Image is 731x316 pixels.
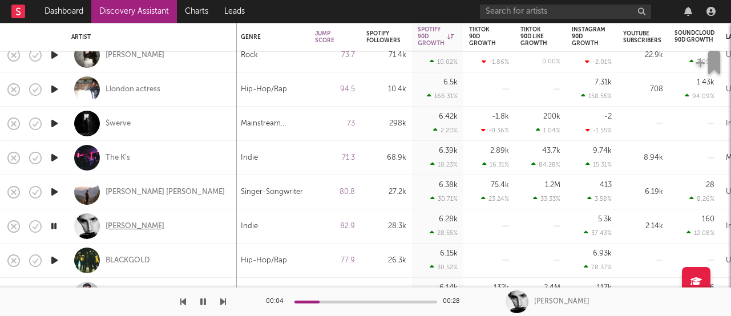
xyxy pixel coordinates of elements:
div: Jump Score [315,30,338,44]
div: 6.14k [439,284,458,291]
div: 22.9k [623,48,663,62]
div: Hip-Hop/Rap [241,83,287,96]
div: Hip-Hop/Rap [241,254,287,268]
a: $werve [106,119,131,129]
div: 2.20 % [433,127,458,134]
div: 71.3 [315,151,355,165]
div: Indie [241,151,258,165]
div: 10.23 % [430,161,458,168]
div: 2.89k [490,147,509,155]
div: 10.02 % [430,58,458,66]
div: Indie [241,220,258,233]
div: 413 [600,181,612,189]
div: Spotify 90D Growth [418,26,454,47]
div: 158.55 % [581,92,612,100]
div: 23.24 % [481,195,509,202]
div: 27.2k [366,185,406,199]
div: 166.31 % [427,92,458,100]
input: Search for artists [480,5,651,19]
div: -1.55 % [585,127,612,134]
a: [PERSON_NAME] [PERSON_NAME] [106,187,225,197]
div: 28.55 % [430,229,458,237]
div: 6.38k [439,181,458,189]
div: 6.19k [623,185,663,199]
div: -2 [604,113,612,120]
div: 82.9 [315,220,355,233]
div: 71.4k [366,48,406,62]
a: [PERSON_NAME] [106,221,164,232]
div: 10.4k [366,83,406,96]
div: 94.5 [315,83,355,96]
div: Soundcloud 90D Growth [675,30,714,43]
div: 75.4k [491,181,509,189]
div: 84.28 % [531,161,560,168]
div: 33.33 % [533,195,560,202]
div: 1.2M [545,181,560,189]
div: 2.14k [623,220,663,233]
div: 6.93k [593,250,612,257]
div: Genre [241,34,298,40]
div: Singer-Songwriter [241,185,303,199]
div: 37.43 % [584,229,612,237]
div: 00:28 [443,295,466,309]
div: -1.8k [492,113,509,120]
div: Rock [241,48,258,62]
div: 2.4M [544,284,560,291]
div: 9.74k [593,147,612,155]
div: 80.8 [315,185,355,199]
div: 43.7k [542,147,560,155]
div: 200k [543,113,560,120]
div: 0.00 % [542,59,560,65]
div: 708 [623,83,663,96]
div: 132k [494,284,509,291]
div: Artist [71,34,225,40]
div: YouTube Subscribers [623,30,661,44]
div: Mainstream Electronic [241,117,304,131]
div: Instagram 90D Growth [572,26,605,47]
div: -1.86 % [482,58,509,66]
div: 28.3k [366,220,406,233]
div: 00:04 [266,295,289,309]
div: 73 [315,117,355,131]
div: -0.36 % [481,127,509,134]
div: 8.26 % [689,195,714,202]
div: 8.94k [623,151,663,165]
div: 78.37 % [584,264,612,271]
a: Llondon actress [106,84,160,95]
div: 12.08 % [686,229,714,237]
div: 28 [706,181,714,189]
div: 77.9 [315,254,355,268]
div: 6.28k [439,216,458,223]
div: 6.39k [439,147,458,155]
div: 6.5k [443,79,458,86]
a: BLACKGOLD [106,256,150,266]
div: 26.3k [366,254,406,268]
div: 30.71 % [430,195,458,202]
div: 1.04 % [536,127,560,134]
div: 30.52 % [430,264,458,271]
div: 1.43k [697,79,714,86]
div: 7.31k [595,79,612,86]
div: 6.42k [439,113,458,120]
div: 3.58 % [587,195,612,202]
div: 5.3k [598,216,612,223]
div: [PERSON_NAME] [534,297,589,307]
div: 68.9k [366,151,406,165]
div: 94.09 % [685,92,714,100]
a: [PERSON_NAME] [106,50,164,60]
a: The K's [106,153,130,163]
div: -2.01 % [585,58,612,66]
div: 160 [702,216,714,223]
div: Tiktok 90D Growth [469,26,496,47]
div: 117k [597,284,612,291]
div: 15.31 % [585,161,612,168]
div: 298k [366,117,406,131]
div: Spotify Followers [366,30,401,44]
